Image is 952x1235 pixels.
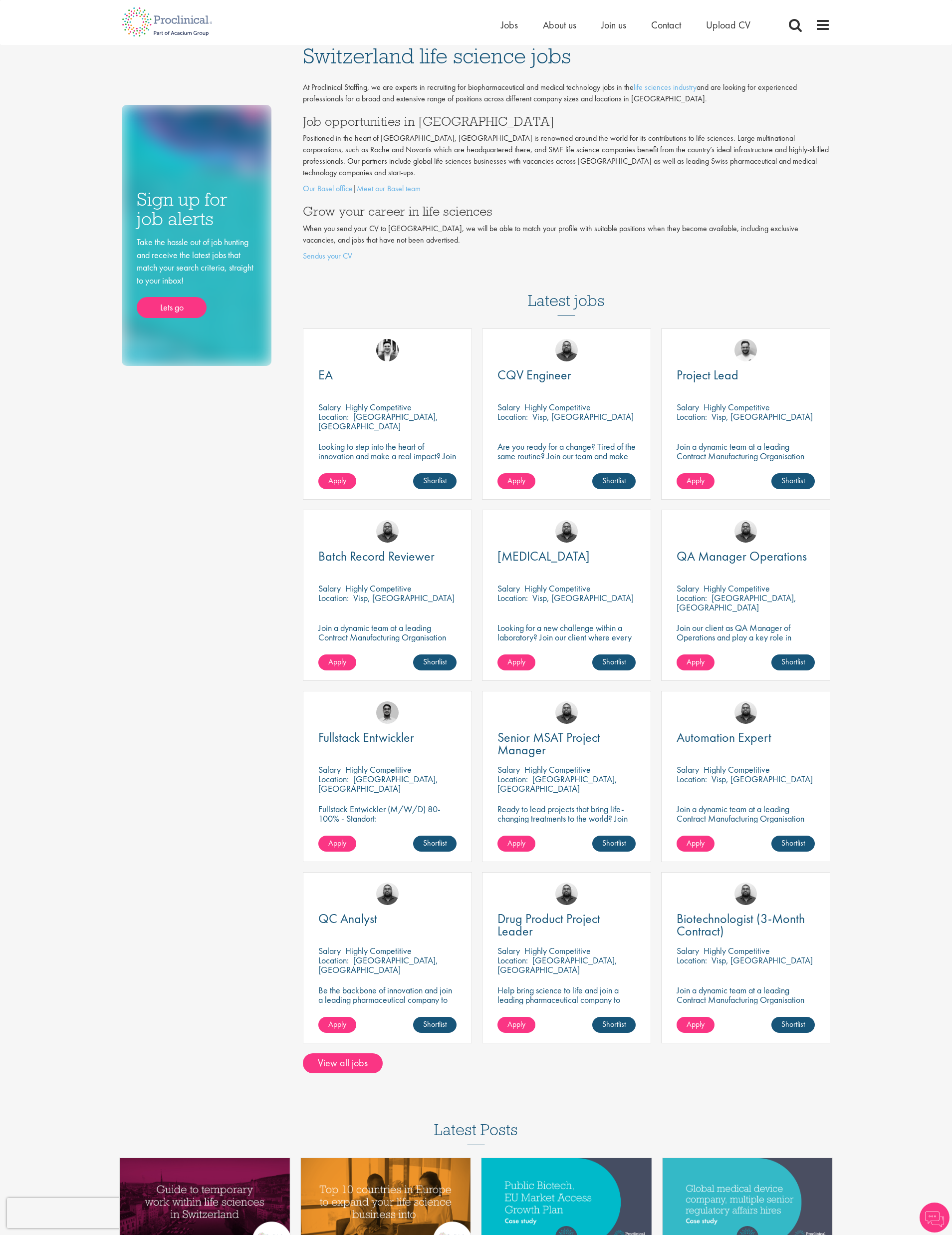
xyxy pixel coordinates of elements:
a: Shortlist [413,473,457,489]
span: Apply [328,1019,346,1029]
a: View all jobs [303,1053,383,1073]
a: [MEDICAL_DATA] [497,550,636,563]
span: Location: [677,411,707,422]
p: [GEOGRAPHIC_DATA], [GEOGRAPHIC_DATA] [677,592,796,613]
a: CQV Engineer [497,369,636,381]
p: Highly Competitive [704,945,770,956]
iframe: reCAPTCHA [7,1198,135,1228]
img: Ashley Bennett [734,520,757,543]
span: Location: [497,773,528,785]
span: Location: [318,411,349,422]
a: Upload CV [706,18,750,31]
span: Senior MSAT Project Manager [497,729,600,758]
span: Switzerland life science jobs [303,42,571,69]
p: Highly Competitive [704,401,770,413]
p: Join a dynamic team at a leading Contract Manufacturing Organisation and contribute to groundbrea... [318,623,457,661]
a: Shortlist [771,654,815,670]
a: Contact [651,18,681,31]
a: EA [318,369,457,381]
a: Apply [677,654,714,670]
p: Join our client as QA Manager of Operations and play a key role in maintaining top-tier quality s... [677,623,815,651]
p: At Proclinical Staffing, we are experts in recruiting for biopharmaceutical and medical technolog... [303,82,831,105]
a: Ashley Bennett [376,520,399,543]
span: Salary [677,583,699,594]
div: Take the hassle out of job hunting and receive the latest jobs that match your search criteria, s... [137,236,256,318]
p: Visp, [GEOGRAPHIC_DATA] [532,411,634,422]
img: Ashley Bennett [555,520,578,543]
p: Highly Competitive [524,764,591,775]
span: QA Manager Operations [677,548,807,565]
img: Emile De Beer [734,339,757,361]
p: Highly Competitive [524,583,591,594]
a: Shortlist [413,654,457,670]
span: CQV Engineer [497,366,571,383]
a: Ashley Bennett [555,339,578,361]
p: Highly Competitive [704,764,770,775]
p: Looking to step into the heart of innovation and make a real impact? Join our pharmaceutical clie... [318,442,457,489]
span: Automation Expert [677,729,771,746]
p: Highly Competitive [345,945,412,956]
span: Salary [318,401,341,413]
a: Shortlist [413,836,457,852]
h3: Latest Posts [434,1121,518,1145]
span: Project Lead [677,366,738,383]
span: Apply [687,656,705,667]
a: Apply [677,836,714,852]
span: Apply [507,838,525,848]
p: [GEOGRAPHIC_DATA], [GEOGRAPHIC_DATA] [497,954,617,975]
span: Location: [677,592,707,604]
span: Location: [497,592,528,604]
span: EA [318,366,333,383]
a: Apply [497,1017,535,1033]
p: When you send your CV to [GEOGRAPHIC_DATA], we will be able to match your profile with suitable p... [303,223,831,246]
p: Visp, [GEOGRAPHIC_DATA] [532,592,634,604]
span: Location: [497,954,528,966]
a: Apply [318,1017,356,1033]
p: Help bring science to life and join a leading pharmaceutical company to play a key role in delive... [497,985,636,1033]
a: Join us [601,18,626,31]
span: Apply [507,1019,525,1029]
a: Ashley Bennett [555,883,578,905]
img: Ashley Bennett [376,883,399,905]
a: Shortlist [592,1017,636,1033]
span: Batch Record Reviewer [318,548,435,565]
span: Location: [677,773,707,785]
img: Ashley Bennett [734,883,757,905]
a: QA Manager Operations [677,550,815,563]
a: Fullstack Entwickler [318,731,457,744]
span: Location: [677,954,707,966]
p: Positioned in the heart of [GEOGRAPHIC_DATA], [GEOGRAPHIC_DATA] is renowned around the world for ... [303,133,831,178]
span: Salary [677,945,699,956]
a: Shortlist [592,654,636,670]
a: Shortlist [592,836,636,852]
p: [GEOGRAPHIC_DATA], [GEOGRAPHIC_DATA] [318,954,438,975]
img: Edward Little [376,339,399,361]
a: About us [543,18,576,31]
p: Visp, [GEOGRAPHIC_DATA] [712,411,813,422]
a: Project Lead [677,369,815,381]
span: Salary [497,764,520,775]
p: Highly Competitive [345,583,412,594]
img: Ashley Bennett [734,701,757,724]
p: Join a dynamic team at a leading Contract Manufacturing Organisation (CMO) and contribute to grou... [677,985,815,1033]
a: Shortlist [592,473,636,489]
p: [GEOGRAPHIC_DATA], [GEOGRAPHIC_DATA] [318,773,438,794]
p: Join a dynamic team at a leading Contract Manufacturing Organisation (CMO) and contribute to grou... [677,804,815,852]
a: life sciences industry [634,82,697,92]
a: Drug Product Project Leader [497,913,636,937]
p: Visp, [GEOGRAPHIC_DATA] [712,773,813,785]
span: QC Analyst [318,910,377,927]
h3: Sign up for job alerts [137,190,256,228]
span: Fullstack Entwickler [318,729,414,746]
p: Ready to lead projects that bring life-changing treatments to the world? Join our client at the f... [497,804,636,852]
a: Apply [318,654,356,670]
p: Highly Competitive [524,945,591,956]
span: Apply [687,1019,705,1029]
a: Jobs [501,18,518,31]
